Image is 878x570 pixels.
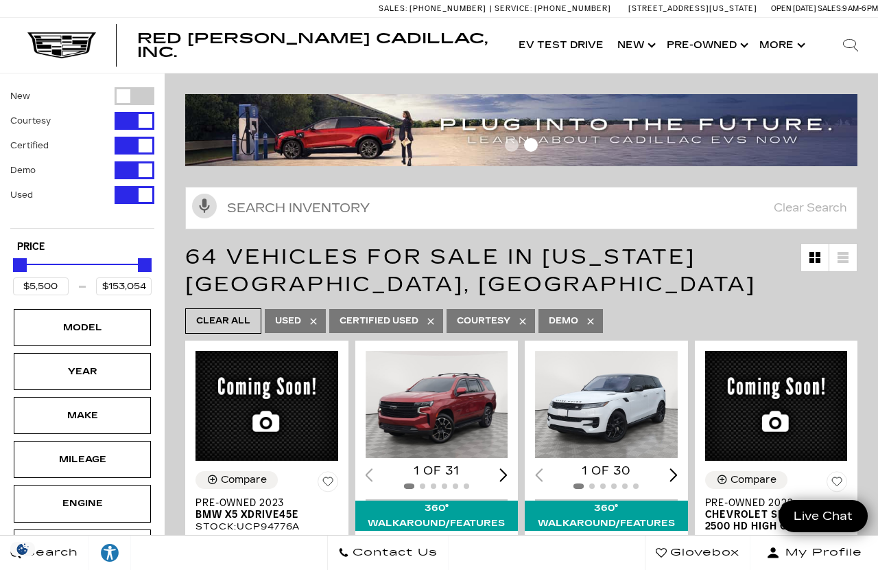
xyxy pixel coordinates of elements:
[318,471,338,497] button: Save Vehicle
[14,353,151,390] div: YearYear
[138,258,152,272] div: Maximum Price
[524,138,538,152] span: Go to slide 2
[379,4,407,13] span: Sales:
[195,509,328,521] span: BMW X5 xDrive45e
[10,188,33,202] label: Used
[89,543,130,563] div: Explore your accessibility options
[48,320,117,335] div: Model
[27,32,96,58] img: Cadillac Dark Logo with Cadillac White Text
[669,468,678,481] div: Next slide
[610,18,660,73] a: New
[195,471,278,489] button: Compare Vehicle
[490,5,615,12] a: Service: [PHONE_NUMBER]
[660,18,752,73] a: Pre-Owned
[535,351,678,458] div: 1 / 2
[192,194,217,218] svg: Click to toggle on voice search
[96,277,152,295] input: Maximum
[525,501,688,531] div: 360° WalkAround/Features
[10,139,49,152] label: Certified
[823,18,878,73] div: Search
[787,508,859,524] span: Live Chat
[13,253,152,295] div: Price
[14,397,151,434] div: MakeMake
[185,94,857,166] img: ev-blog-post-banners4
[731,474,776,486] div: Compare
[48,452,117,467] div: Mileage
[457,312,510,330] span: Courtesy
[10,114,51,128] label: Courtesy
[750,536,878,570] button: Open user profile menu
[7,542,38,556] img: Opt-Out Icon
[771,4,816,13] span: Open [DATE]
[349,543,438,562] span: Contact Us
[48,408,117,423] div: Make
[21,543,78,562] span: Search
[48,496,117,511] div: Engine
[366,351,508,458] div: 1 / 2
[14,309,151,346] div: ModelModel
[535,464,678,479] div: 1 of 30
[499,468,508,481] div: Next slide
[10,89,30,103] label: New
[195,351,338,461] img: 2023 BMW X5 xDrive45e
[195,497,328,509] span: Pre-Owned 2023
[779,500,868,532] a: Live Chat
[185,187,857,229] input: Search Inventory
[355,501,519,531] div: 360° WalkAround/Features
[628,4,757,13] a: [STREET_ADDRESS][US_STATE]
[827,471,847,497] button: Save Vehicle
[340,312,418,330] span: Certified Used
[705,532,848,545] div: Stock : UC233314A
[10,163,36,177] label: Demo
[512,18,610,73] a: EV Test Drive
[137,32,498,59] a: Red [PERSON_NAME] Cadillac, Inc.
[818,4,842,13] span: Sales:
[10,87,154,228] div: Filter by Vehicle Type
[137,30,488,60] span: Red [PERSON_NAME] Cadillac, Inc.
[196,312,250,330] span: Clear All
[534,4,611,13] span: [PHONE_NUMBER]
[379,5,490,12] a: Sales: [PHONE_NUMBER]
[410,4,486,13] span: [PHONE_NUMBER]
[195,521,338,533] div: Stock : UCP94776A
[14,441,151,478] div: MileageMileage
[505,138,519,152] span: Go to slide 1
[705,497,848,532] a: Pre-Owned 2022Chevrolet Silverado 2500 HD High Country
[705,351,848,461] img: 2022 Chevrolet Silverado 2500 HD High Country
[752,18,809,73] button: More
[645,536,750,570] a: Glovebox
[366,351,508,458] img: 2024 Chevrolet Tahoe RST 1
[535,351,678,458] img: 2023 Land Rover Range Rover Sport SE 1
[705,471,787,489] button: Compare Vehicle
[221,474,267,486] div: Compare
[801,244,829,271] a: Grid View
[842,4,878,13] span: 9 AM-6 PM
[7,542,38,556] section: Click to Open Cookie Consent Modal
[17,241,147,253] h5: Price
[14,529,151,567] div: ColorColor
[705,497,838,509] span: Pre-Owned 2022
[13,258,27,272] div: Minimum Price
[495,4,532,13] span: Service:
[48,364,117,379] div: Year
[89,536,131,570] a: Explore your accessibility options
[780,543,862,562] span: My Profile
[14,485,151,522] div: EngineEngine
[13,277,69,295] input: Minimum
[185,244,756,297] span: 64 Vehicles for Sale in [US_STATE][GEOGRAPHIC_DATA], [GEOGRAPHIC_DATA]
[549,312,578,330] span: Demo
[275,312,301,330] span: Used
[705,509,838,532] span: Chevrolet Silverado 2500 HD High Country
[667,543,739,562] span: Glovebox
[195,533,338,558] div: VIN: [US_VEHICLE_IDENTIFICATION_NUMBER]
[327,536,449,570] a: Contact Us
[195,497,338,521] a: Pre-Owned 2023BMW X5 xDrive45e
[366,464,508,479] div: 1 of 31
